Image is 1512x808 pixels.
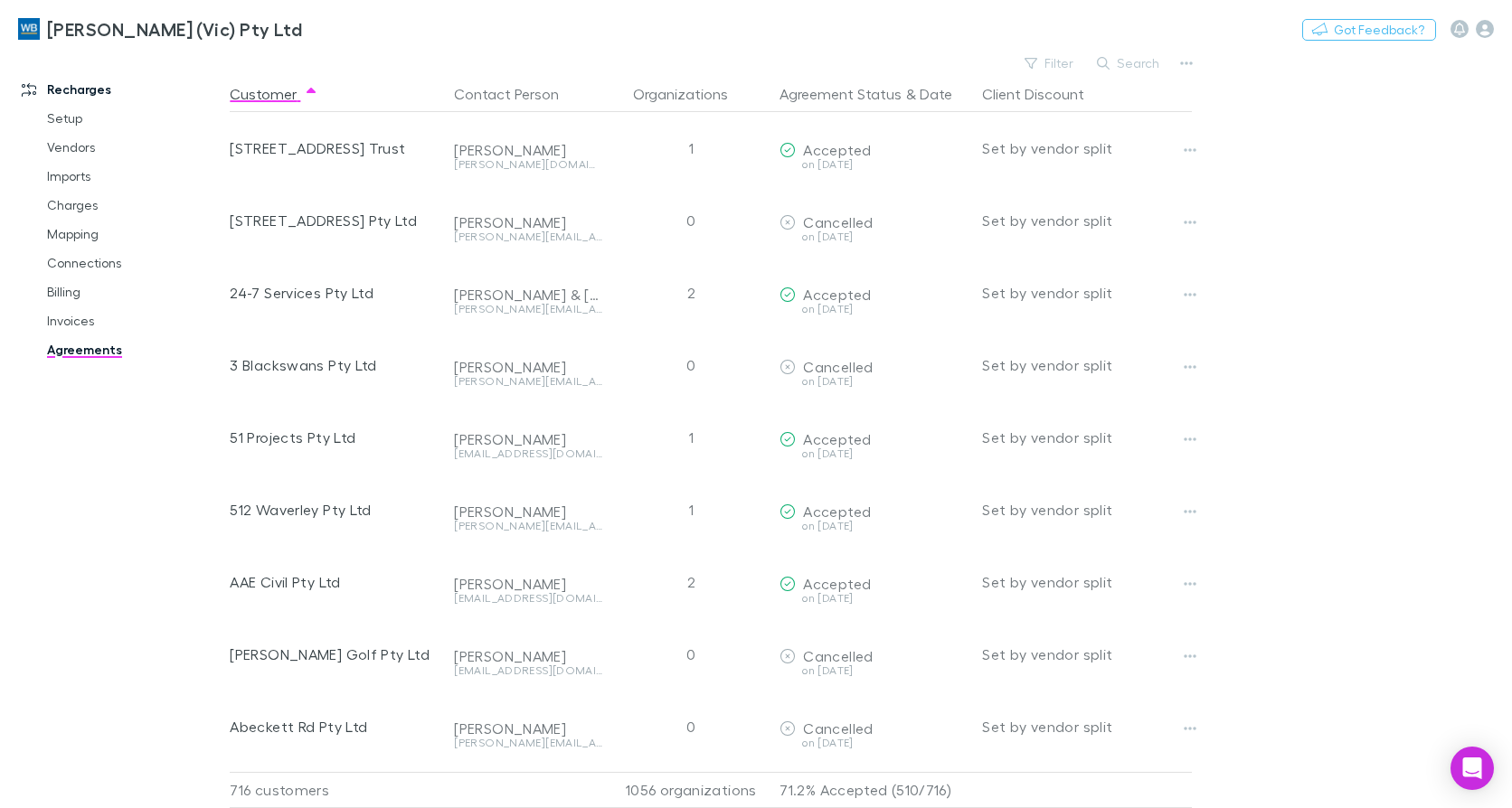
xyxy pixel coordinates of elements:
[454,521,602,531] div: [PERSON_NAME][EMAIL_ADDRESS][DOMAIN_NAME]
[610,618,772,691] div: 0
[47,18,302,40] h3: [PERSON_NAME] (Vic) Pty Ltd
[454,719,602,738] div: [PERSON_NAME]
[1451,747,1494,790] div: Open Intercom Messenger
[982,257,1192,329] div: Set by vendor split
[454,304,602,315] div: [PERSON_NAME][EMAIL_ADDRESS][DOMAIN_NAME]
[780,738,968,748] div: on [DATE]
[454,593,602,604] div: [EMAIL_ADDRESS][DOMAIN_NAME]
[610,546,772,618] div: 2
[803,719,873,737] span: Cancelled
[230,329,439,401] div: 3 Blackswans Pty Ltd
[454,231,602,242] div: [PERSON_NAME][EMAIL_ADDRESS][DOMAIN_NAME]
[982,401,1192,474] div: Set by vendor split
[780,76,968,112] div: &
[230,772,447,808] div: 716 customers
[29,162,240,191] a: Imports
[29,277,240,306] a: Billing
[29,104,240,133] a: Setup
[982,691,1192,763] div: Set by vendor split
[454,76,581,112] button: Contact Person
[803,213,873,230] span: Cancelled
[29,306,240,335] a: Invoices
[610,401,772,474] div: 1
[982,184,1192,257] div: Set by vendor split
[803,647,873,664] span: Cancelled
[230,546,439,618] div: AAE Civil Pty Ltd
[610,691,772,763] div: 0
[230,76,318,112] button: Customer
[454,647,602,665] div: [PERSON_NAME]
[780,304,968,315] div: on [DATE]
[18,18,40,40] img: William Buck (Vic) Pty Ltd's Logo
[29,220,240,249] a: Mapping
[780,665,968,676] div: on [DATE]
[780,76,902,112] button: Agreement Status
[454,503,602,521] div: [PERSON_NAME]
[230,184,439,257] div: [STREET_ADDRESS] Pty Ltd
[230,691,439,763] div: Abeckett Rd Pty Ltd
[610,184,772,257] div: 0
[454,159,602,170] div: [PERSON_NAME][DOMAIN_NAME][EMAIL_ADDRESS][PERSON_NAME][DOMAIN_NAME]
[780,231,968,242] div: on [DATE]
[803,575,871,592] span: Accepted
[29,133,240,162] a: Vendors
[610,112,772,184] div: 1
[633,76,750,112] button: Organizations
[230,112,439,184] div: [STREET_ADDRESS] Trust
[982,112,1192,184] div: Set by vendor split
[803,430,871,447] span: Accepted
[610,257,772,329] div: 2
[780,376,968,387] div: on [DATE]
[803,358,873,375] span: Cancelled
[454,448,602,459] div: [EMAIL_ADDRESS][DOMAIN_NAME]
[230,618,439,691] div: [PERSON_NAME] Golf Pty Ltd
[454,213,602,231] div: [PERSON_NAME]
[982,76,1106,112] button: Client Discount
[29,335,240,364] a: Agreements
[982,618,1192,691] div: Set by vendor split
[982,474,1192,546] div: Set by vendor split
[230,401,439,474] div: 51 Projects Pty Ltd
[4,75,240,104] a: Recharges
[454,430,602,448] div: [PERSON_NAME]
[780,593,968,604] div: on [DATE]
[454,575,602,593] div: [PERSON_NAME]
[610,329,772,401] div: 0
[454,141,602,159] div: [PERSON_NAME]
[454,738,602,748] div: [PERSON_NAME][EMAIL_ADDRESS][DOMAIN_NAME]
[1302,19,1436,41] button: Got Feedback?
[780,159,968,170] div: on [DATE]
[7,7,313,51] a: [PERSON_NAME] (Vic) Pty Ltd
[780,521,968,531] div: on [DATE]
[29,249,240,277] a: Connections
[230,257,439,329] div: 24-7 Services Pty Ltd
[230,474,439,546] div: 512 Waverley Pty Ltd
[610,772,772,808] div: 1056 organizations
[982,546,1192,618] div: Set by vendor split
[29,191,240,220] a: Charges
[803,141,871,158] span: Accepted
[803,503,871,520] span: Accepted
[1016,52,1084,74] button: Filter
[610,474,772,546] div: 1
[803,286,871,303] span: Accepted
[920,76,952,112] button: Date
[454,358,602,376] div: [PERSON_NAME]
[780,448,968,459] div: on [DATE]
[454,376,602,387] div: [PERSON_NAME][EMAIL_ADDRESS][DOMAIN_NAME]
[780,773,968,807] p: 71.2% Accepted (510/716)
[454,286,602,304] div: [PERSON_NAME] & [PERSON_NAME]
[454,665,602,676] div: [EMAIL_ADDRESS][DOMAIN_NAME]
[982,329,1192,401] div: Set by vendor split
[1088,52,1170,74] button: Search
